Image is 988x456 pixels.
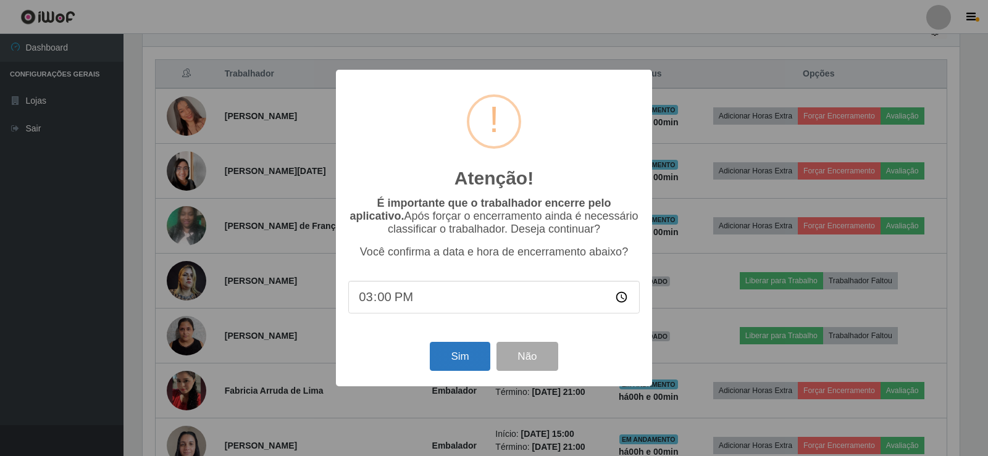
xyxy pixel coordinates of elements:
p: Você confirma a data e hora de encerramento abaixo? [348,246,640,259]
p: Após forçar o encerramento ainda é necessário classificar o trabalhador. Deseja continuar? [348,197,640,236]
button: Não [496,342,558,371]
button: Sim [430,342,490,371]
b: É importante que o trabalhador encerre pelo aplicativo. [350,197,611,222]
h2: Atenção! [454,167,534,189]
